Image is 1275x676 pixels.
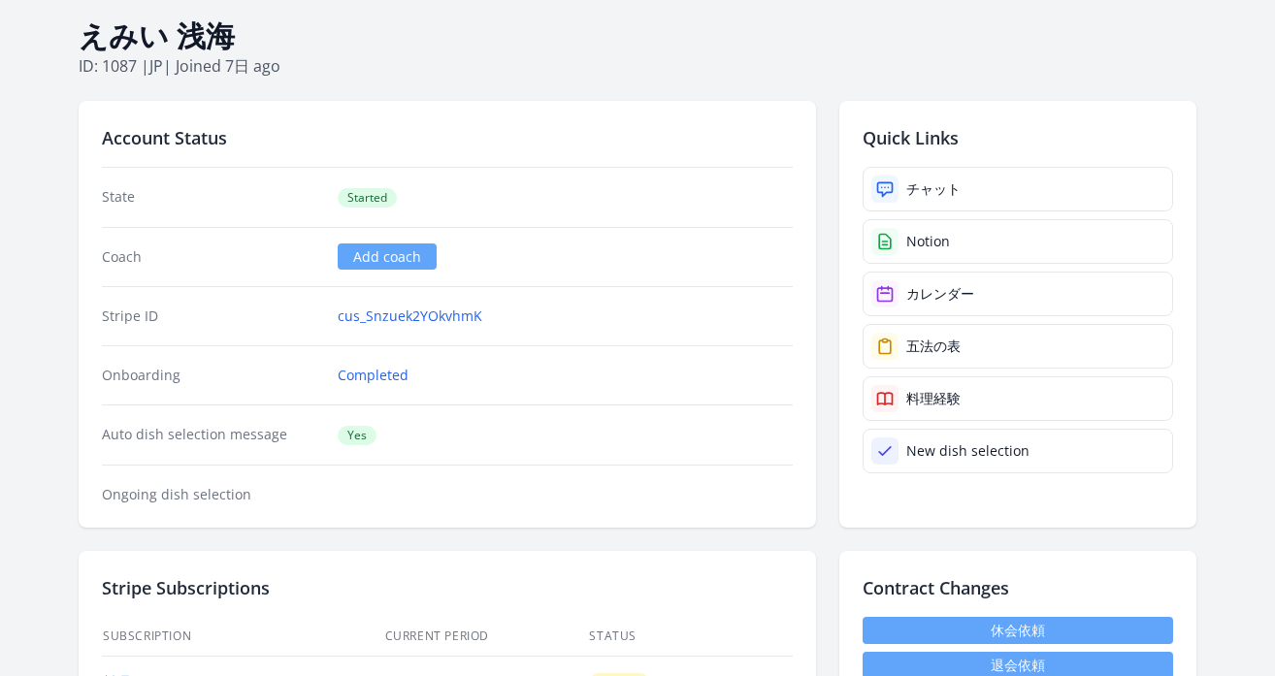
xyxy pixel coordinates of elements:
[102,425,322,445] dt: Auto dish selection message
[102,247,322,267] dt: Coach
[149,55,163,77] span: jp
[102,124,793,151] h2: Account Status
[102,366,322,385] dt: Onboarding
[102,187,322,208] dt: State
[79,17,1196,54] h1: えみい 浅海
[863,167,1173,211] a: チャット
[863,219,1173,264] a: Notion
[338,243,437,270] a: Add coach
[338,366,409,385] a: Completed
[906,179,961,199] div: チャット
[863,429,1173,473] a: New dish selection
[906,389,961,408] div: 料理経験
[863,272,1173,316] a: カレンダー
[102,485,322,504] dt: Ongoing dish selection
[588,617,793,657] th: Status
[863,617,1173,644] a: 休会依頼
[906,337,961,356] div: 五法の表
[863,324,1173,369] a: 五法の表
[906,232,950,251] div: Notion
[338,426,376,445] span: Yes
[338,188,397,208] span: Started
[863,124,1173,151] h2: Quick Links
[906,441,1030,461] div: New dish selection
[863,574,1173,601] h2: Contract Changes
[102,574,793,601] h2: Stripe Subscriptions
[863,376,1173,421] a: 料理経験
[338,306,482,326] a: cus_Snzuek2YOkvhmK
[906,284,974,304] div: カレンダー
[79,54,1196,78] p: ID: 1087 | | Joined 7日 ago
[102,306,322,326] dt: Stripe ID
[102,617,384,657] th: Subscription
[384,617,589,657] th: Current Period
